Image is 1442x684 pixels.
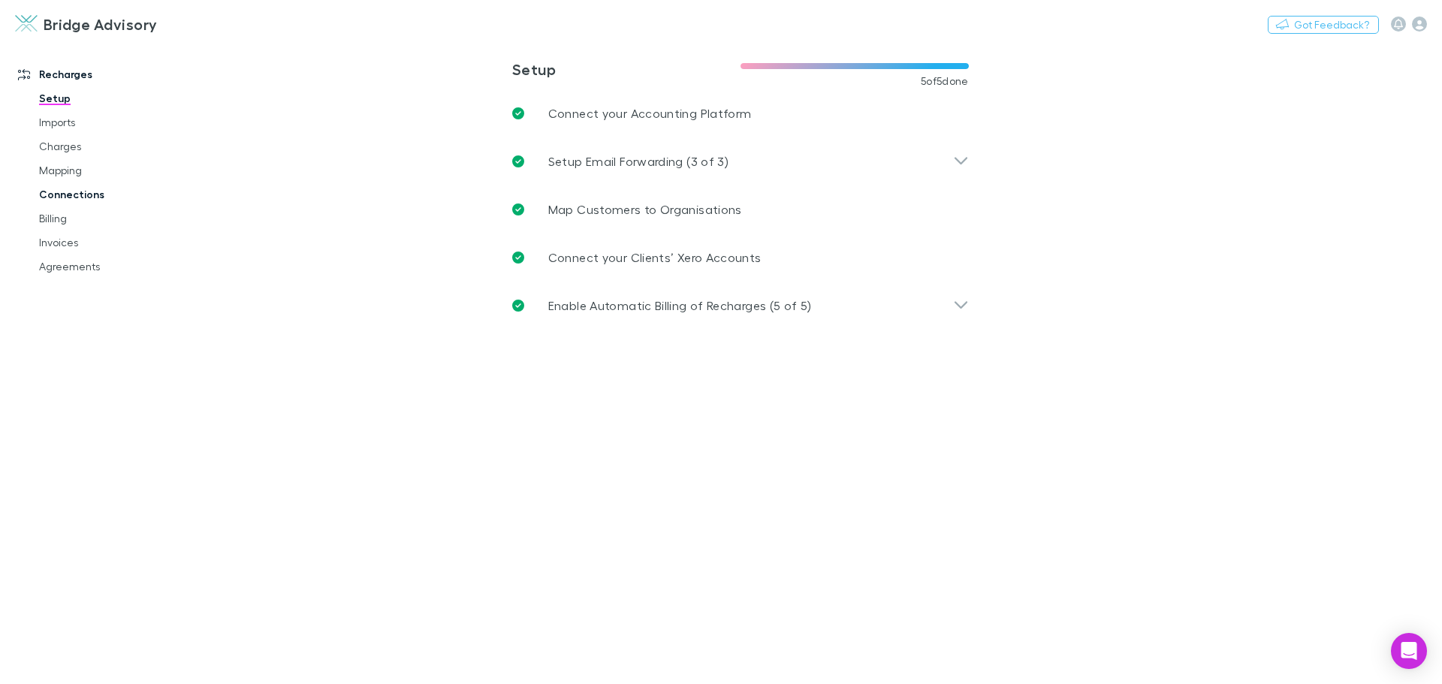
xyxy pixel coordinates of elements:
a: Connections [24,182,203,206]
a: Recharges [3,62,203,86]
div: Open Intercom Messenger [1391,633,1427,669]
a: Connect your Clients’ Xero Accounts [500,234,981,282]
a: Map Customers to Organisations [500,185,981,234]
img: Bridge Advisory's Logo [15,15,38,33]
a: Connect your Accounting Platform [500,89,981,137]
p: Setup Email Forwarding (3 of 3) [548,152,729,170]
a: Invoices [24,231,203,255]
div: Enable Automatic Billing of Recharges (5 of 5) [500,282,981,330]
h3: Setup [512,60,741,78]
a: Setup [24,86,203,110]
div: Setup Email Forwarding (3 of 3) [500,137,981,185]
a: Charges [24,134,203,158]
a: Mapping [24,158,203,182]
p: Enable Automatic Billing of Recharges (5 of 5) [548,297,812,315]
button: Got Feedback? [1268,16,1379,34]
span: 5 of 5 done [921,75,969,87]
a: Billing [24,206,203,231]
p: Connect your Clients’ Xero Accounts [548,249,762,267]
a: Imports [24,110,203,134]
a: Bridge Advisory [6,6,167,42]
h3: Bridge Advisory [44,15,158,33]
p: Map Customers to Organisations [548,200,742,218]
p: Connect your Accounting Platform [548,104,752,122]
a: Agreements [24,255,203,279]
